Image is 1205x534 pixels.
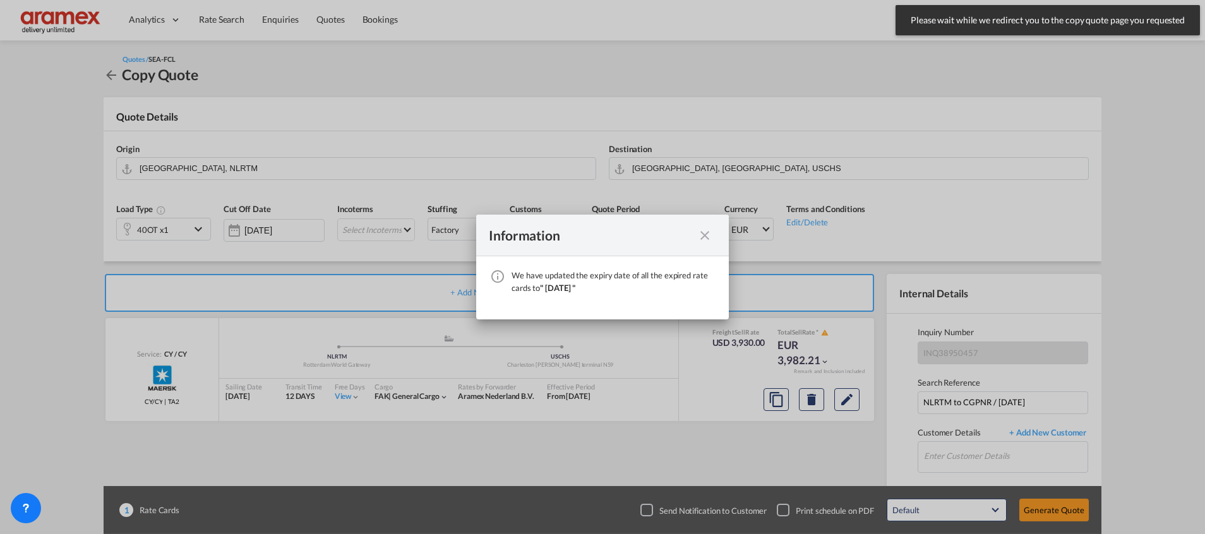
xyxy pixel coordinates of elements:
[697,228,712,243] md-icon: icon-close fg-AAA8AD cursor
[490,269,505,284] md-icon: icon-information-outline
[540,283,575,293] span: " [DATE] "
[512,269,716,294] div: We have updated the expiry date of all the expired rate cards to
[476,215,729,319] md-dialog: We have ...
[907,14,1189,27] span: Please wait while we redirect you to the copy quote page you requested
[489,227,693,243] div: Information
